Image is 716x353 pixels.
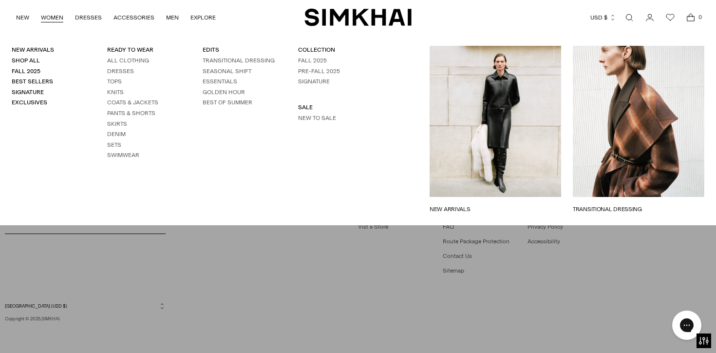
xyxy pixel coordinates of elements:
[304,8,412,27] a: SIMKHAI
[640,8,659,27] a: Go to the account page
[190,7,216,28] a: EXPLORE
[620,8,639,27] a: Open search modal
[590,7,616,28] button: USD $
[75,7,102,28] a: DRESSES
[113,7,154,28] a: ACCESSORIES
[660,8,680,27] a: Wishlist
[16,7,29,28] a: NEW
[41,7,63,28] a: WOMEN
[696,13,704,21] span: 0
[667,307,706,343] iframe: Gorgias live chat messenger
[166,7,179,28] a: MEN
[681,8,700,27] a: Open cart modal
